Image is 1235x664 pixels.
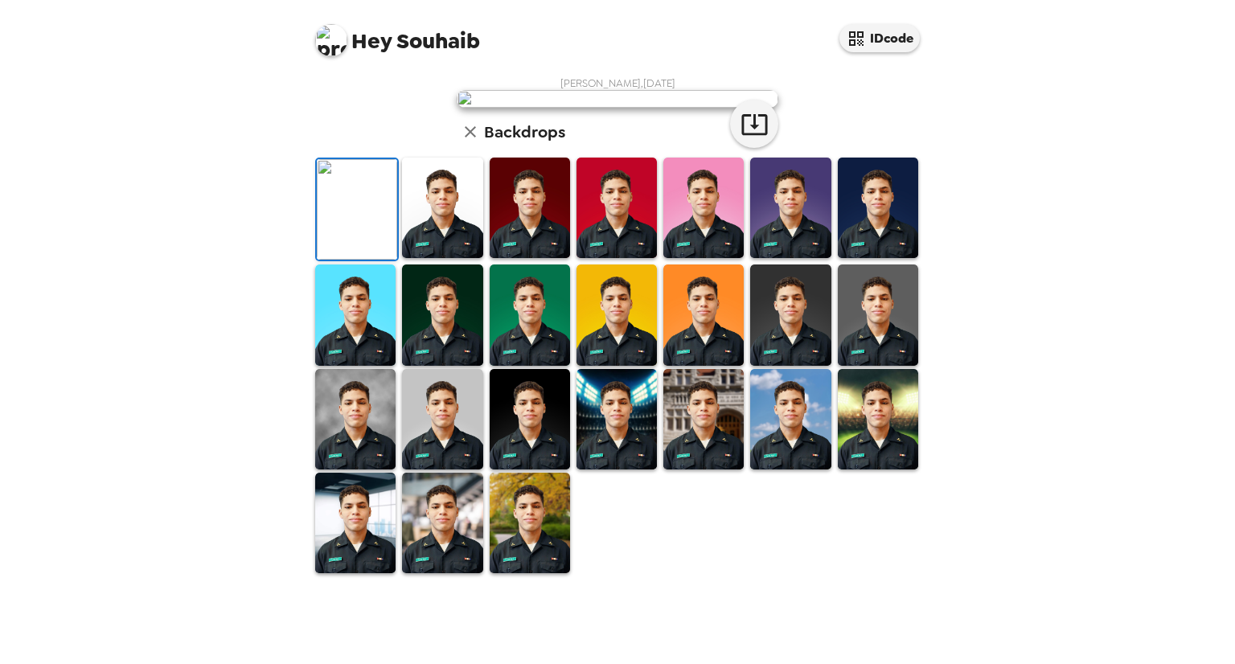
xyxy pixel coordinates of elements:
[315,16,480,52] span: Souhaib
[315,24,347,56] img: profile pic
[560,76,675,90] span: [PERSON_NAME] , [DATE]
[484,119,565,145] h6: Backdrops
[839,24,920,52] button: IDcode
[351,27,392,55] span: Hey
[317,159,397,260] img: Original
[457,90,778,108] img: user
